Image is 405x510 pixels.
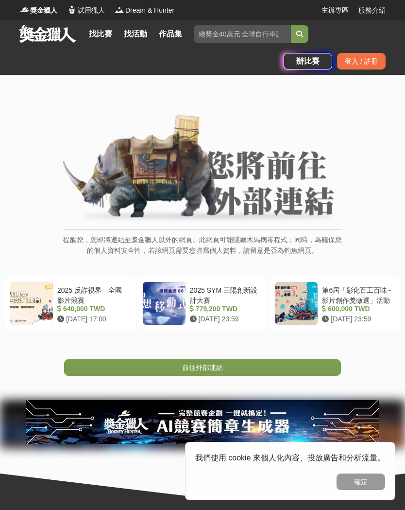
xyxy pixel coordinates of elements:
[67,5,77,15] img: Logo
[57,304,127,314] div: 640,000 TWD
[125,5,174,16] span: Dream & Hunter
[67,5,105,16] a: Logo試用獵人
[63,234,342,266] p: 提醒您，您即將連結至獎金獵人以外的網頁。此網頁可能隱藏木馬病毒程式；同時，為確保您的個人資料安全性，若該網頁需要您填寫個人資料，請留意是否為釣魚網頁。
[63,114,342,224] img: External Link Banner
[5,277,135,330] a: 2025 反詐視界—全國影片競賽 640,000 TWD [DATE] 17:00
[26,400,379,444] img: b5fcaa69-a3b2-4141-a489-382aac72181f.jpg
[270,277,400,330] a: 第6屆「彰化百工百味~影片創作獎徵選」活動 600,000 TWD [DATE] 23:59
[137,277,268,330] a: 2025 SYM 三陽創新設計大賽 779,200 TWD [DATE] 23:59
[57,285,127,304] div: 2025 反詐視界—全國影片競賽
[19,5,57,16] a: Logo獎金獵人
[337,53,386,70] div: 登入 / 註冊
[195,454,385,462] span: 我們使用 cookie 來個人化內容、投放廣告和分析流量。
[120,27,151,41] a: 找活動
[194,25,291,43] input: 總獎金40萬元 全球自行車設計比賽
[64,359,341,376] a: 前往外部連結
[155,27,186,41] a: 作品集
[85,27,116,41] a: 找比賽
[190,304,259,314] div: 779,200 TWD
[190,285,259,304] div: 2025 SYM 三陽創新設計大賽
[284,53,332,70] a: 辦比賽
[182,364,223,371] span: 前往外部連結
[30,5,57,16] span: 獎金獵人
[322,304,391,314] div: 600,000 TWD
[115,5,174,16] a: LogoDream & Hunter
[321,5,349,16] a: 主辦專區
[57,314,127,324] div: [DATE] 17:00
[190,314,259,324] div: [DATE] 23:59
[115,5,124,15] img: Logo
[322,285,391,304] div: 第6屆「彰化百工百味~影片創作獎徵選」活動
[358,5,386,16] a: 服務介紹
[19,5,29,15] img: Logo
[337,474,385,490] button: 確定
[322,314,391,324] div: [DATE] 23:59
[78,5,105,16] span: 試用獵人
